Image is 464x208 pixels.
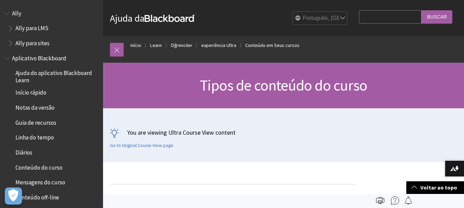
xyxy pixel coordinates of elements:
[376,196,384,205] img: Print
[15,147,32,156] span: Diários
[110,128,457,137] p: You are viewing Ultra Course View content
[201,41,236,50] a: experiência Ultra
[15,132,54,141] span: Linha do tempo
[15,102,55,111] span: Notas da versão
[293,12,348,25] select: Site Language Selector
[245,41,299,50] a: Conteúdo em Seus cursos
[15,162,63,171] span: Conteúdo do curso
[15,192,59,201] span: Conteúdo off-line
[15,37,49,47] span: Ally para sites
[15,177,65,186] span: Mensagens do curso
[110,184,355,207] h2: Assista a um vídeo sobre Tipos de conteúdo do curso
[145,15,195,22] strong: Blackboard
[404,196,412,205] img: Follow this page
[421,10,452,24] input: Buscar
[15,23,48,32] span: Ally para LMS
[12,52,66,62] span: Aplicativo Blackboard
[15,117,56,126] span: Guia de recursos
[110,12,195,24] a: Ajuda daBlackboard
[131,41,141,50] a: Início
[406,181,464,194] a: Voltar ao topo
[110,143,174,149] a: Go to Original Course View page.
[15,87,46,96] span: Início rápido
[15,68,98,84] span: Ajuda do aplicativo Blackboard Learn
[5,187,22,205] button: Abrir preferências
[171,41,192,50] a: Öğrenciler
[150,41,162,50] a: Learn
[391,196,399,205] img: More help
[200,76,367,95] span: Tipos de conteúdo do curso
[4,8,99,49] nav: Book outline for Anthology Ally Help
[12,8,21,17] span: Ally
